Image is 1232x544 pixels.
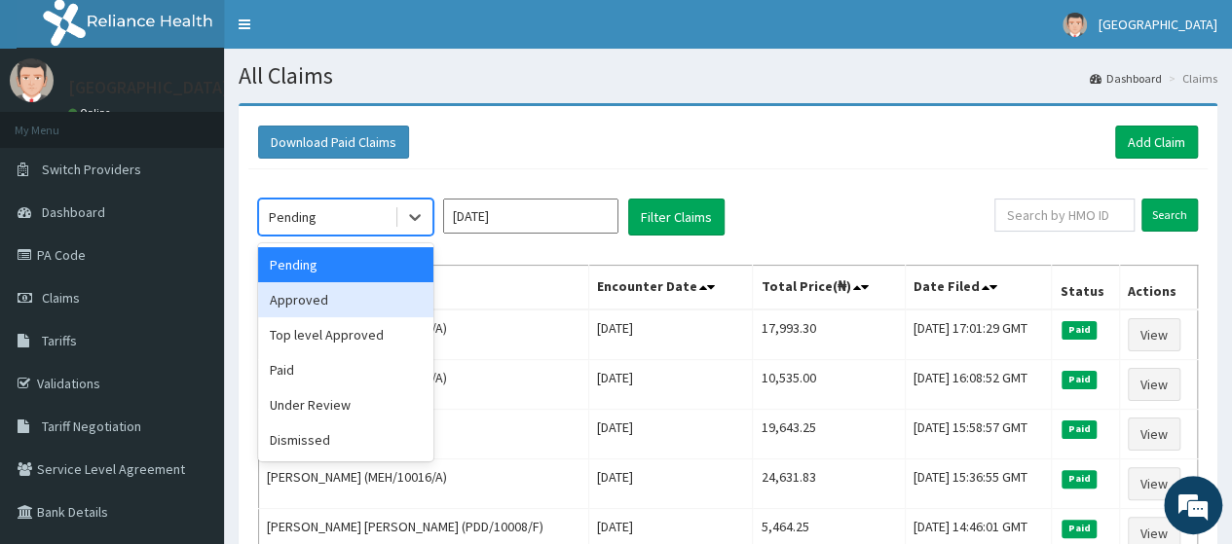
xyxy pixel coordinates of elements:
[1090,70,1162,87] a: Dashboard
[1128,467,1180,500] a: View
[588,309,753,360] td: [DATE]
[905,309,1052,360] td: [DATE] 17:01:29 GMT
[197,113,212,128] img: tab_keywords_by_traffic_grey.svg
[258,247,433,282] div: Pending
[258,387,433,422] div: Under Review
[588,360,753,410] td: [DATE]
[36,97,79,146] img: d_794563401_company_1708531726252_794563401
[905,266,1052,310] th: Date Filed
[1141,199,1198,232] input: Search
[753,309,905,360] td: 17,993.30
[1062,520,1097,537] span: Paid
[1063,13,1087,37] img: User Image
[269,207,317,227] div: Pending
[753,459,905,509] td: 24,631.83
[42,289,80,307] span: Claims
[258,352,433,387] div: Paid
[42,332,77,349] span: Tariffs
[31,31,47,47] img: logo_orange.svg
[68,79,229,96] p: [GEOGRAPHIC_DATA]
[1120,266,1198,310] th: Actions
[258,422,433,457] div: Dismissed
[101,109,327,134] div: Chat with us now
[753,360,905,410] td: 10,535.00
[10,348,371,417] textarea: Type your message and hit 'Enter'
[905,360,1052,410] td: [DATE] 16:08:52 GMT
[628,199,725,236] button: Filter Claims
[56,113,72,128] img: tab_domain_overview_orange.svg
[42,417,141,435] span: Tariff Negotiation
[10,58,54,102] img: User Image
[588,459,753,509] td: [DATE]
[1062,420,1097,438] span: Paid
[443,199,618,234] input: Select Month and Year
[905,459,1052,509] td: [DATE] 15:36:55 GMT
[753,266,905,310] th: Total Price(₦)
[31,51,47,66] img: website_grey.svg
[1062,470,1097,488] span: Paid
[42,161,141,178] span: Switch Providers
[1164,70,1217,87] li: Claims
[753,410,905,459] td: 19,643.25
[1062,371,1097,388] span: Paid
[1128,318,1180,351] a: View
[55,31,95,47] div: v 4.0.25
[113,154,269,350] span: We're online!
[259,459,589,509] td: [PERSON_NAME] (MEH/10016/A)
[1099,16,1217,33] span: [GEOGRAPHIC_DATA]
[258,282,433,317] div: Approved
[51,51,214,66] div: Domain: [DOMAIN_NAME]
[319,10,366,56] div: Minimize live chat window
[994,199,1135,232] input: Search by HMO ID
[42,203,105,221] span: Dashboard
[258,126,409,159] button: Download Paid Claims
[1115,126,1198,159] a: Add Claim
[258,317,433,352] div: Top level Approved
[239,63,1217,89] h1: All Claims
[588,266,753,310] th: Encounter Date
[1128,417,1180,451] a: View
[1128,368,1180,401] a: View
[905,410,1052,459] td: [DATE] 15:58:57 GMT
[78,115,174,127] div: Domain Overview
[68,106,115,120] a: Online
[218,115,321,127] div: Keywords by Traffic
[588,410,753,459] td: [DATE]
[1062,321,1097,339] span: Paid
[1052,266,1120,310] th: Status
